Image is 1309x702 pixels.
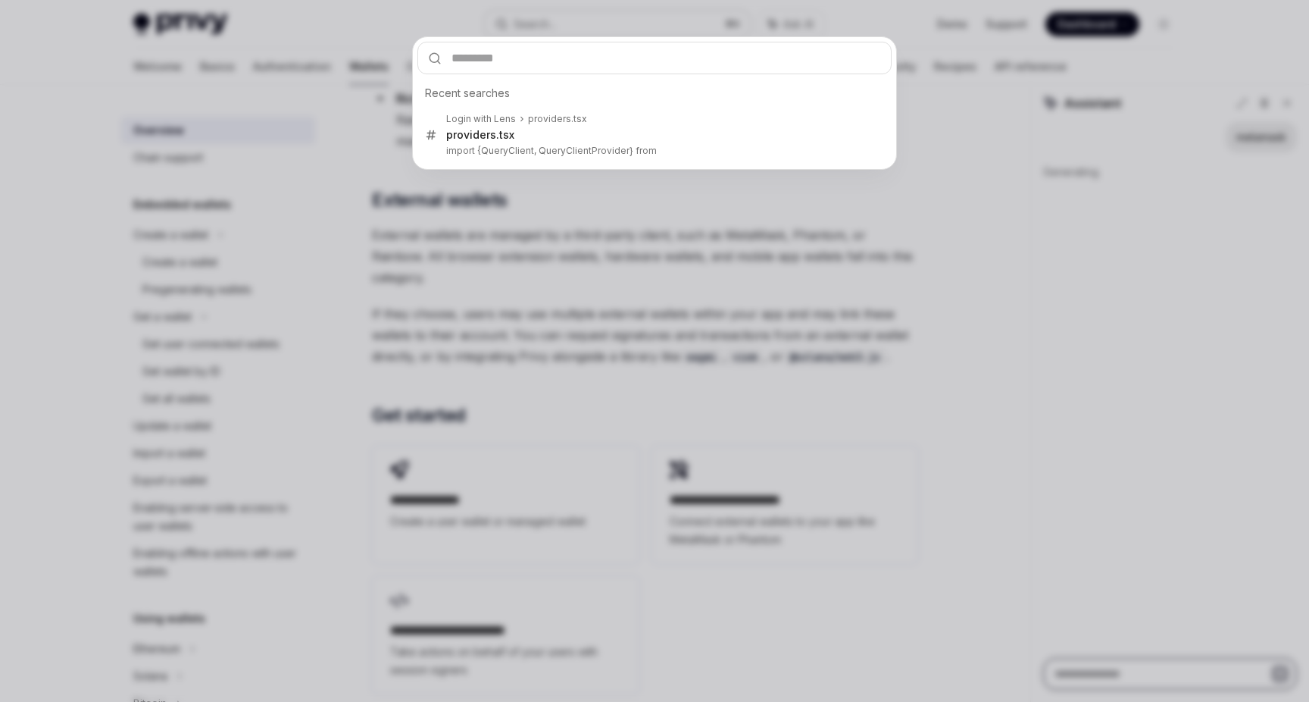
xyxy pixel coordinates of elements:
span: Recent searches [425,86,510,101]
div: providers. [446,128,514,142]
b: tsx [499,128,514,141]
div: providers. [528,113,587,125]
b: tsx [573,113,587,124]
div: Login with Lens [446,113,516,125]
p: import {QueryClient, QueryClientProvider} from [446,145,860,157]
